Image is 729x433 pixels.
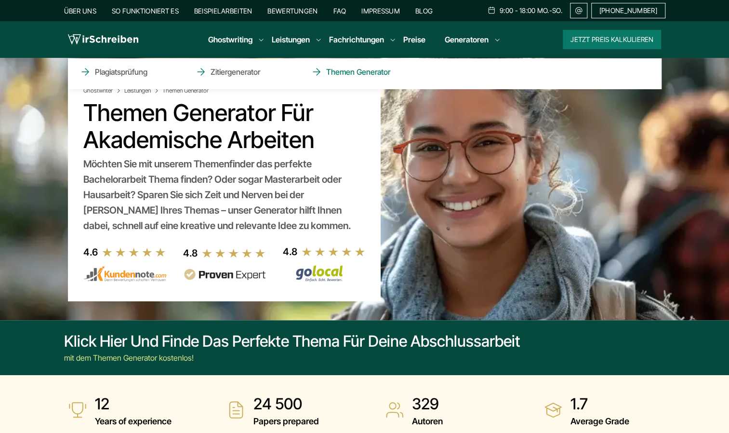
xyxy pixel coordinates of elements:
span: 9:00 - 18:00 Mo.-So. [500,7,562,14]
img: Email [574,7,583,14]
a: Leistungen [272,34,310,45]
img: Wirschreiben Bewertungen [283,265,366,282]
div: 4.8 [183,245,198,261]
span: Papers prepared [253,414,319,429]
a: Plagiatsprüfung [80,66,176,78]
a: Generatoren [445,34,489,45]
img: Schedule [487,6,496,14]
div: 4.8 [283,244,297,259]
img: stars [102,247,166,257]
a: Leistungen [124,87,160,95]
strong: 329 [412,394,443,414]
strong: 12 [95,394,172,414]
div: Möchten Sie mit unserem Themenfinder das perfekte Bachelorarbeit Thema finden? Oder sogar Mastera... [83,156,365,233]
img: Papers prepared [226,400,246,419]
div: 4.6 [83,244,98,260]
a: So funktioniert es [112,7,179,15]
span: [PHONE_NUMBER] [599,7,657,14]
a: Themen Generator [311,66,407,78]
a: [PHONE_NUMBER] [591,3,665,18]
span: Themen Generator [162,87,209,95]
a: Fachrichtungen [329,34,384,45]
strong: 1.7 [570,394,629,414]
img: kundennote [83,266,166,282]
a: Preise [403,35,425,44]
div: Klick hier und finde das perfekte Thema für deine Abschlussarbeit [64,332,520,351]
img: stars [201,248,266,258]
a: Ghostwriter [83,87,122,95]
strong: 24 500 [253,394,319,414]
div: mit dem Themen Generator kostenlos! [64,352,520,364]
a: Zitiergenerator [195,66,292,78]
img: logo wirschreiben [68,32,138,47]
span: Years of experience [95,414,172,429]
button: Jetzt Preis kalkulieren [563,30,661,49]
h1: Themen Generator für akademische Arbeiten [83,99,365,153]
img: Average Grade [543,400,563,419]
img: stars [301,246,366,257]
a: Blog [415,7,433,15]
img: Years of experience [68,400,87,419]
a: Bewertungen [267,7,318,15]
a: Impressum [361,7,400,15]
span: Average Grade [570,414,629,429]
a: Über uns [64,7,96,15]
img: provenexpert reviews [183,269,266,281]
img: Autoren [385,400,404,419]
span: Autoren [412,414,443,429]
a: Beispielarbeiten [194,7,252,15]
a: FAQ [333,7,346,15]
a: Ghostwriting [208,34,252,45]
